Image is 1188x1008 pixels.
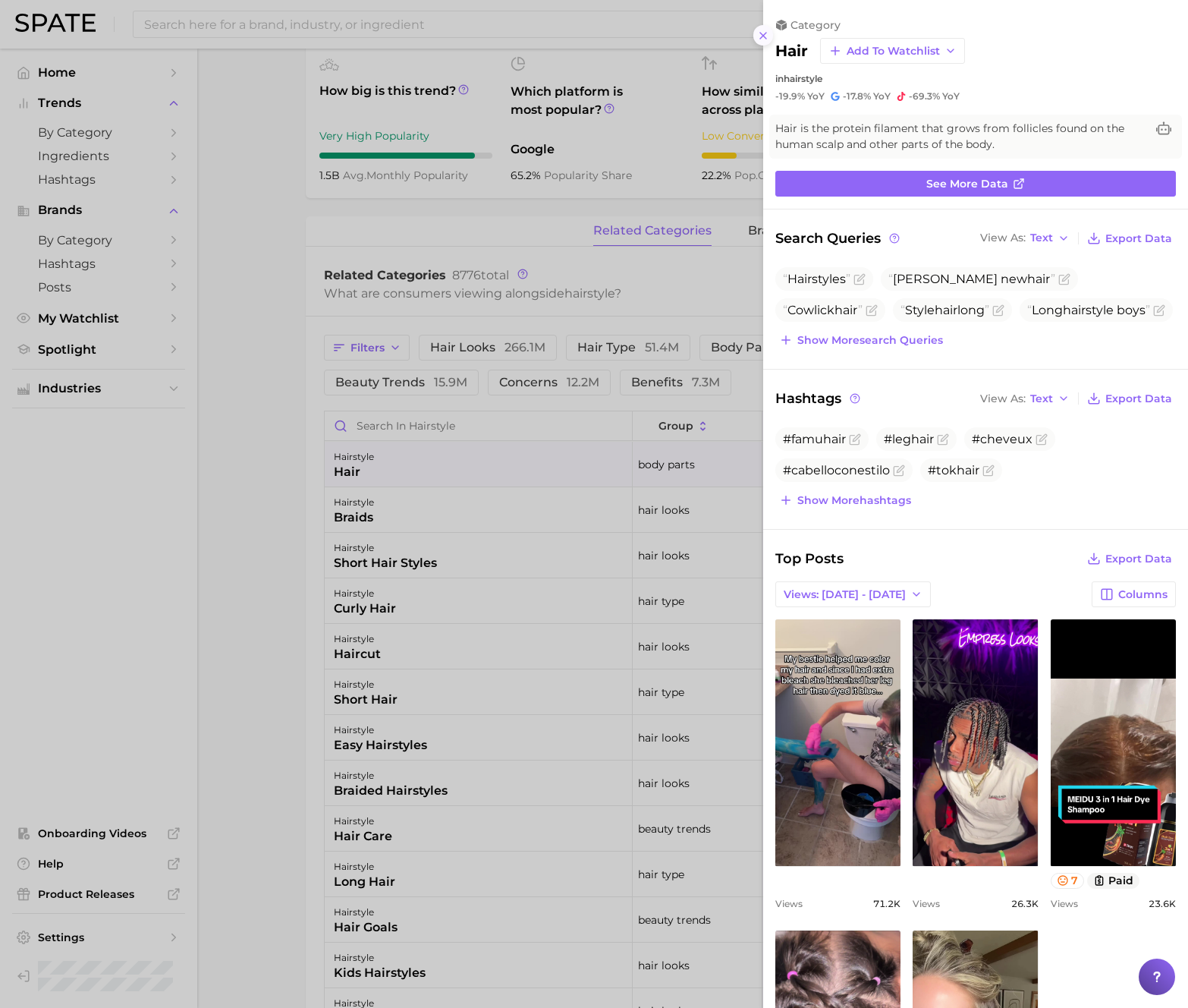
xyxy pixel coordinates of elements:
span: Top Posts [775,548,844,569]
span: Export Data [1105,553,1172,565]
span: Search Queries [775,228,902,249]
span: YoY [807,90,825,102]
span: hairstyle [784,73,822,84]
button: Show morehashtags [775,490,915,511]
button: Flag as miscategorized or irrelevant [1058,273,1070,285]
button: Export Data [1083,548,1176,569]
button: Flag as miscategorized or irrelevant [992,304,1004,317]
button: Flag as miscategorized or irrelevant [1153,304,1165,317]
span: hair [1063,303,1086,317]
span: Export Data [1105,232,1172,245]
button: 7 [1051,873,1085,889]
span: Views [775,898,803,909]
span: category [790,18,841,32]
span: 23.6k [1149,898,1176,909]
span: hair [1027,272,1051,286]
span: Text [1030,395,1053,403]
span: Hair [787,272,812,286]
span: YoY [873,90,891,102]
span: Cowlick [783,303,863,317]
span: 26.3k [1011,898,1039,909]
span: Text [1030,234,1053,242]
span: Views [1051,898,1078,909]
button: paid [1087,873,1139,889]
span: Views [913,898,940,909]
span: Columns [1118,588,1168,601]
span: 71.2k [873,898,900,909]
span: Long style boys [1027,303,1150,317]
span: #tokhair [928,463,979,477]
span: Show more hashtags [797,494,911,507]
span: #leghair [884,432,934,446]
div: in [775,73,1176,84]
span: hair [834,303,858,317]
button: Add to Watchlist [820,38,965,64]
button: Columns [1092,581,1176,607]
button: Flag as miscategorized or irrelevant [853,273,866,285]
span: -69.3% [909,90,940,102]
button: Export Data [1083,388,1176,409]
span: View As [980,395,1026,403]
button: Show moresearch queries [775,329,947,351]
button: Flag as miscategorized or irrelevant [937,433,949,446]
span: [PERSON_NAME] new [888,272,1055,286]
button: Flag as miscategorized or irrelevant [982,465,995,477]
button: View AsText [976,228,1073,248]
button: Flag as miscategorized or irrelevant [866,304,878,317]
span: Hashtags [775,388,863,409]
button: View AsText [976,389,1073,408]
button: Flag as miscategorized or irrelevant [1036,433,1048,446]
span: -19.9% [775,90,805,102]
span: #famuhair [783,432,846,446]
span: Export Data [1105,392,1172,405]
button: Export Data [1083,228,1176,249]
span: Views: [DATE] - [DATE] [784,588,906,601]
button: Views: [DATE] - [DATE] [775,581,931,607]
span: #cabelloconestilo [783,463,890,477]
span: hair [935,303,957,317]
span: styles [783,272,850,286]
span: -17.8% [843,90,871,102]
a: See more data [775,171,1176,197]
span: See more data [926,178,1008,191]
span: YoY [942,90,960,102]
span: View As [980,234,1026,242]
span: #cheveux [972,432,1032,446]
span: Show more search queries [797,334,943,347]
span: Add to Watchlist [847,45,940,58]
span: Style long [900,303,989,317]
button: Flag as miscategorized or irrelevant [849,433,861,446]
span: Hair is the protein filament that grows from follicles found on the human scalp and other parts o... [775,121,1146,153]
h2: hair [775,42,808,60]
button: Flag as miscategorized or irrelevant [893,465,905,477]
